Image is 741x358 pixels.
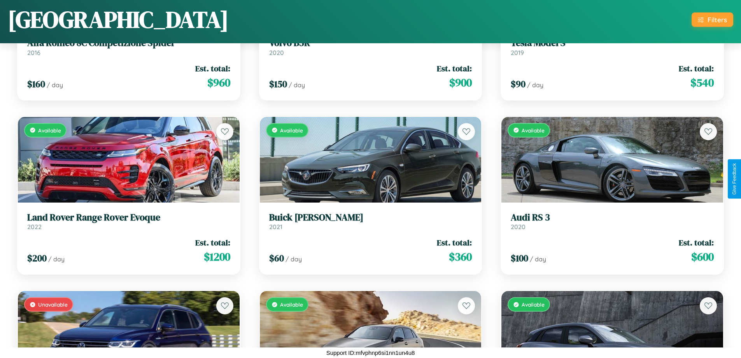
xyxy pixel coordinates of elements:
span: Est. total: [679,63,714,74]
span: 2019 [511,49,524,56]
span: Unavailable [38,301,68,308]
span: / day [527,81,543,89]
span: $ 60 [269,252,284,265]
span: 2021 [269,223,282,231]
a: Tesla Model S2019 [511,37,714,56]
span: Available [522,127,545,134]
span: Available [280,301,303,308]
span: $ 960 [207,75,230,90]
span: / day [48,255,65,263]
span: Est. total: [679,237,714,248]
span: 2016 [27,49,40,56]
a: Audi RS 32020 [511,212,714,231]
a: Alfa Romeo 8C Competizione Spider2016 [27,37,230,56]
span: 2022 [27,223,42,231]
span: / day [47,81,63,89]
h3: Buick [PERSON_NAME] [269,212,472,223]
div: Give Feedback [732,163,737,195]
span: 2020 [511,223,526,231]
span: $ 160 [27,78,45,90]
span: / day [289,81,305,89]
h3: Volvo B5R [269,37,472,49]
span: $ 100 [511,252,528,265]
span: Est. total: [195,63,230,74]
a: Buick [PERSON_NAME]2021 [269,212,472,231]
span: Available [38,127,61,134]
span: $ 900 [449,75,472,90]
span: Available [522,301,545,308]
span: / day [530,255,546,263]
h3: Audi RS 3 [511,212,714,223]
span: Available [280,127,303,134]
span: $ 360 [449,249,472,265]
span: Est. total: [437,237,472,248]
div: Filters [708,16,727,24]
h1: [GEOGRAPHIC_DATA] [8,4,229,35]
h3: Land Rover Range Rover Evoque [27,212,230,223]
span: Est. total: [437,63,472,74]
p: Support ID: mfvphnp6si1nn1un4u8 [326,347,415,358]
span: $ 1200 [204,249,230,265]
span: $ 600 [691,249,714,265]
span: $ 200 [27,252,47,265]
a: Volvo B5R2020 [269,37,472,56]
button: Filters [692,12,733,27]
span: 2020 [269,49,284,56]
span: / day [286,255,302,263]
span: $ 150 [269,78,287,90]
h3: Alfa Romeo 8C Competizione Spider [27,37,230,49]
span: $ 540 [690,75,714,90]
h3: Tesla Model S [511,37,714,49]
a: Land Rover Range Rover Evoque2022 [27,212,230,231]
span: $ 90 [511,78,526,90]
span: Est. total: [195,237,230,248]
